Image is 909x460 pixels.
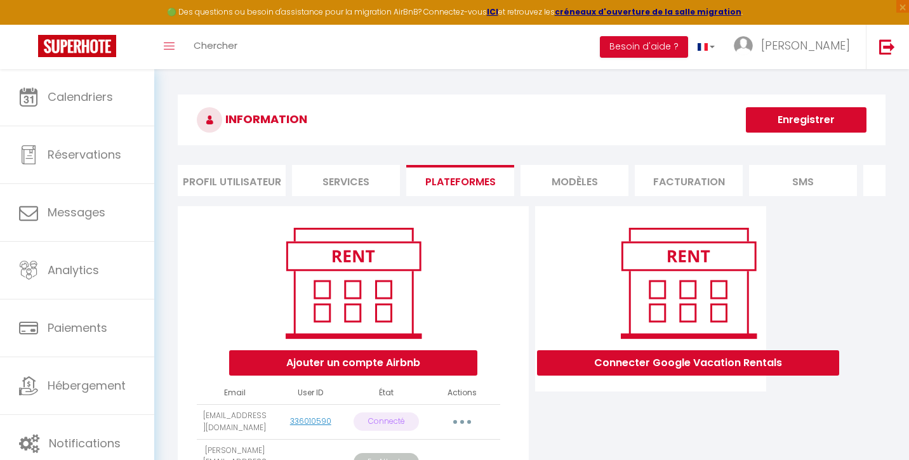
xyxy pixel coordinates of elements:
[229,350,477,376] button: Ajouter un compte Airbnb
[354,412,419,431] p: Connecté
[635,165,743,196] li: Facturation
[734,36,753,55] img: ...
[746,107,866,133] button: Enregistrer
[607,222,769,344] img: rent.png
[184,25,247,69] a: Chercher
[348,382,424,404] th: État
[749,165,857,196] li: SMS
[292,165,400,196] li: Services
[487,6,498,17] a: ICI
[48,89,113,105] span: Calendriers
[761,37,850,53] span: [PERSON_NAME]
[48,378,126,393] span: Hébergement
[424,382,500,404] th: Actions
[406,165,514,196] li: Plateformes
[555,6,741,17] a: créneaux d'ouverture de la salle migration
[197,382,272,404] th: Email
[178,165,286,196] li: Profil Utilisateur
[38,35,116,57] img: Super Booking
[48,320,107,336] span: Paiements
[48,147,121,162] span: Réservations
[600,36,688,58] button: Besoin d'aide ?
[272,222,434,344] img: rent.png
[178,95,886,145] h3: INFORMATION
[197,404,272,439] td: [EMAIL_ADDRESS][DOMAIN_NAME]
[49,435,121,451] span: Notifications
[290,416,331,426] a: 336010590
[48,262,99,278] span: Analytics
[724,25,866,69] a: ... [PERSON_NAME]
[879,39,895,55] img: logout
[48,204,105,220] span: Messages
[194,39,237,52] span: Chercher
[537,350,839,376] button: Connecter Google Vacation Rentals
[273,382,348,404] th: User ID
[521,165,628,196] li: MODÈLES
